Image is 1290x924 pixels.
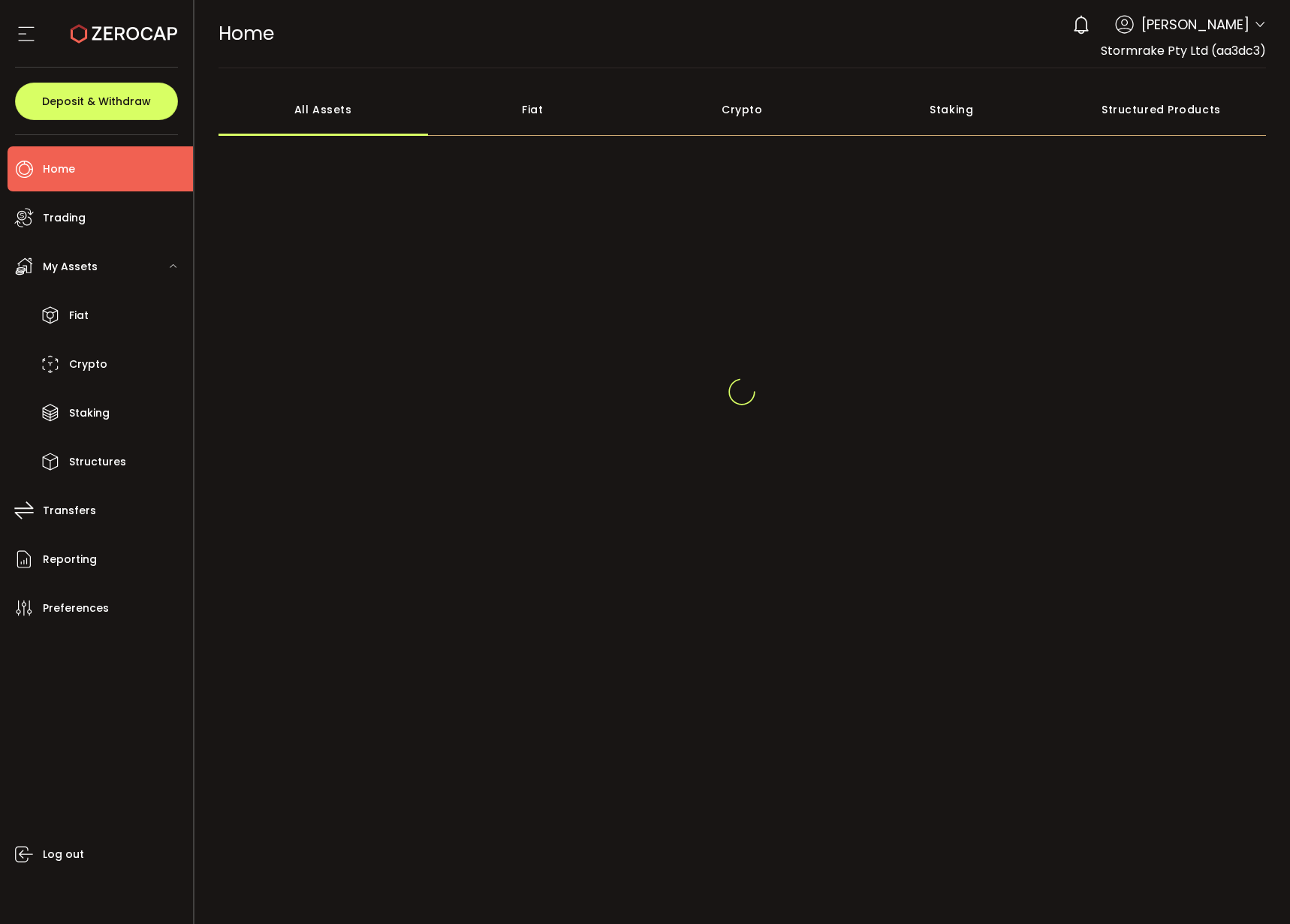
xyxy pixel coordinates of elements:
[637,83,847,136] div: Crypto
[69,354,107,375] span: Crypto
[15,83,178,120] button: Deposit & Withdraw
[847,83,1056,136] div: Staking
[43,256,98,278] span: My Assets
[69,451,126,473] span: Structures
[69,305,89,327] span: Fiat
[219,20,274,47] span: Home
[43,597,109,619] span: Preferences
[43,158,75,180] span: Home
[43,549,97,570] span: Reporting
[1141,14,1249,35] span: [PERSON_NAME]
[43,844,84,865] span: Log out
[43,500,96,522] span: Transfers
[69,402,110,424] span: Staking
[428,83,637,136] div: Fiat
[42,96,151,107] span: Deposit & Withdraw
[1056,83,1266,136] div: Structured Products
[219,83,428,136] div: All Assets
[1101,42,1266,59] span: Stormrake Pty Ltd (aa3dc3)
[43,207,86,229] span: Trading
